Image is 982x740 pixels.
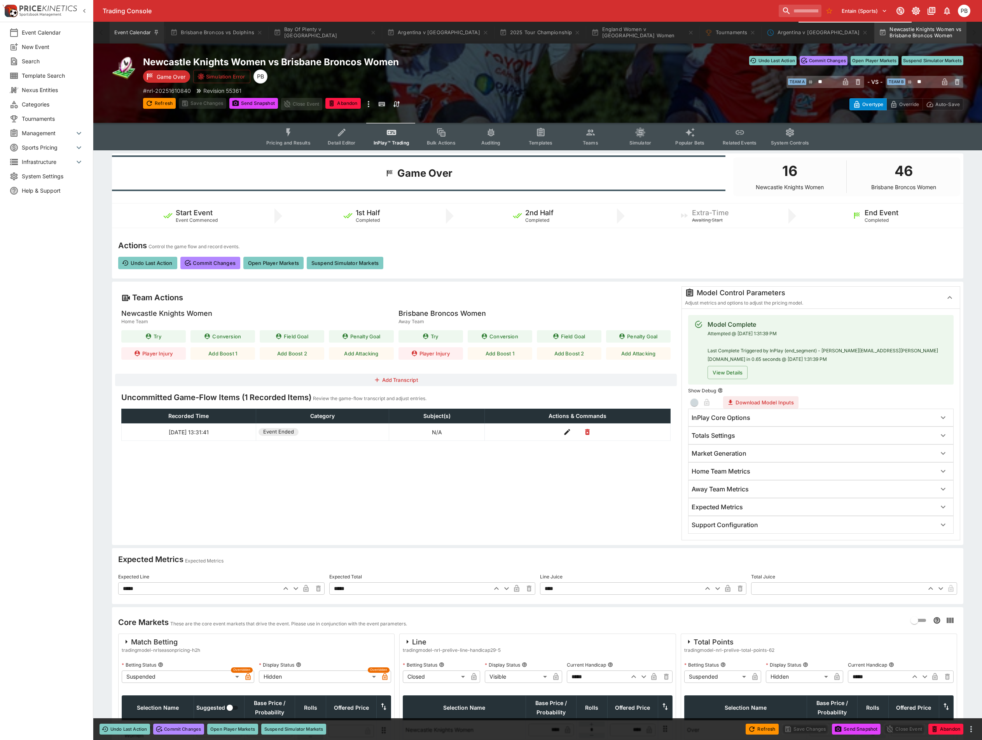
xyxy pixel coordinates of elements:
[269,22,381,44] button: Bay Of Plenty v [GEOGRAPHIC_DATA]
[196,703,225,712] span: Suggested
[708,366,748,379] button: View Details
[865,208,898,217] h5: End Event
[143,56,553,68] h2: Copy To Clipboard
[928,724,963,732] span: Mark an event as closed and abandoned.
[266,140,311,146] span: Pricing and Results
[398,309,486,318] h5: Brisbane Broncos Women
[583,140,598,146] span: Teams
[22,129,74,137] span: Management
[607,696,658,720] th: Offered Price
[481,140,500,146] span: Auditing
[203,87,241,95] p: Revision 55361
[902,56,964,65] button: Suspend Simulator Markets
[692,414,750,422] h6: InPlay Core Options
[700,22,760,44] button: Tournaments
[143,87,191,95] p: Copy To Clipboard
[243,257,304,269] button: Open Player Markets
[522,662,527,667] button: Display Status
[157,73,185,81] p: Game Over
[207,724,258,735] button: Open Player Markets
[122,670,242,683] div: Suspended
[688,387,716,394] p: Show Debug
[149,243,239,251] p: Control the game flow and record events.
[383,22,493,44] button: Argentina v [GEOGRAPHIC_DATA]
[749,56,797,65] button: Undo Last Action
[22,143,74,151] span: Sports Pricing
[567,662,606,668] p: Current Handicap
[803,662,808,667] button: Display Status
[256,409,389,423] th: Category
[118,257,177,269] button: Undo Last Action
[837,5,892,17] button: Select Tenant
[398,318,486,326] span: Away Team
[684,637,774,646] div: Total Points
[22,71,84,80] span: Template Search
[364,98,373,110] button: more
[19,13,61,16] img: Sportsbook Management
[723,396,798,409] button: Download Model Inputs
[132,293,183,303] h4: Team Actions
[684,696,807,720] th: Selection Name
[122,637,200,646] div: Match Betting
[180,257,240,269] button: Commit Changes
[871,184,936,190] p: Brisbane Broncos Women
[121,392,311,402] h4: Uncommitted Game-Flow Items (1 Recorded Items)
[587,22,699,44] button: England Women v [GEOGRAPHIC_DATA] Women
[121,330,186,343] button: Try
[260,123,815,150] div: Event type filters
[692,217,723,223] span: Awaiting Start
[403,670,468,683] div: Closed
[746,724,778,735] button: Refresh
[537,347,601,360] button: Add Boost 2
[692,467,750,475] h6: Home Team Metrics
[22,28,84,37] span: Event Calendar
[176,208,213,217] h5: Start Event
[2,3,18,19] img: PriceKinetics Logo
[887,78,905,85] span: Team B
[190,347,255,360] button: Add Boost 1
[895,160,913,181] h1: 46
[307,257,383,269] button: Suspend Simulator Markets
[537,330,601,343] button: Field Goal
[22,100,84,108] span: Categories
[708,320,947,329] div: Model Complete
[862,100,883,108] p: Overtype
[439,662,444,667] button: Betting Status
[526,696,576,720] th: Base Price / Probability
[176,217,218,223] span: Event Commenced
[22,186,84,195] span: Help & Support
[766,670,831,683] div: Hidden
[259,428,299,436] span: Event Ended
[259,670,379,683] div: Hidden
[606,330,671,343] button: Penalty Goal
[956,2,973,19] button: Peter Bishop
[468,347,532,360] button: Add Boost 1
[118,617,169,627] h4: Core Markets
[889,662,894,667] button: Current Handicap
[22,86,84,94] span: Nexus Entities
[849,98,963,110] div: Start From
[295,696,326,720] th: Rolls
[525,217,549,223] span: Completed
[356,217,380,223] span: Completed
[121,347,186,360] button: Player Injury
[899,100,919,108] p: Override
[22,57,84,65] span: Search
[849,98,887,110] button: Overtype
[22,158,74,166] span: Infrastructure
[261,724,327,735] button: Suspend Simulator Markets
[374,140,409,146] span: InPlay™ Trading
[923,98,963,110] button: Auto-Save
[629,140,651,146] span: Simulator
[229,98,278,109] button: Send Snapshot
[692,432,735,440] h6: Totals Settings
[328,140,355,146] span: Detail Editor
[606,347,671,360] button: Add Attacking
[398,330,463,343] button: Try
[485,662,520,668] p: Display Status
[326,696,377,720] th: Offered Price
[708,331,938,362] span: Attempted @ [DATE] 1:31:39 PM Last Complete Triggered by InPlay (end_segment) - [PERSON_NAME][EMA...
[762,22,873,44] button: Argentina v New Zealand
[259,662,294,668] p: Display Status
[122,662,156,668] p: Betting Status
